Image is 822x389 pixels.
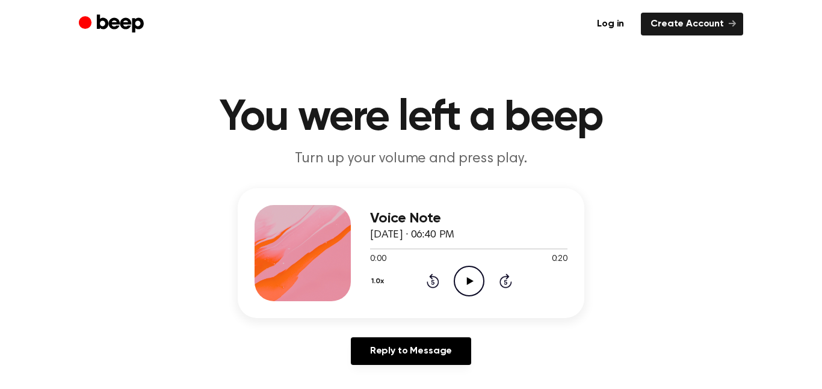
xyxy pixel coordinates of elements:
a: Log in [587,13,634,35]
a: Beep [79,13,147,36]
h3: Voice Note [370,210,567,227]
a: Create Account [641,13,743,35]
h1: You were left a beep [103,96,719,139]
span: 0:00 [370,253,386,266]
button: 1.0x [370,271,389,292]
a: Reply to Message [351,337,471,365]
span: 0:20 [552,253,567,266]
span: [DATE] · 06:40 PM [370,230,454,240]
p: Turn up your volume and press play. [180,149,642,169]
